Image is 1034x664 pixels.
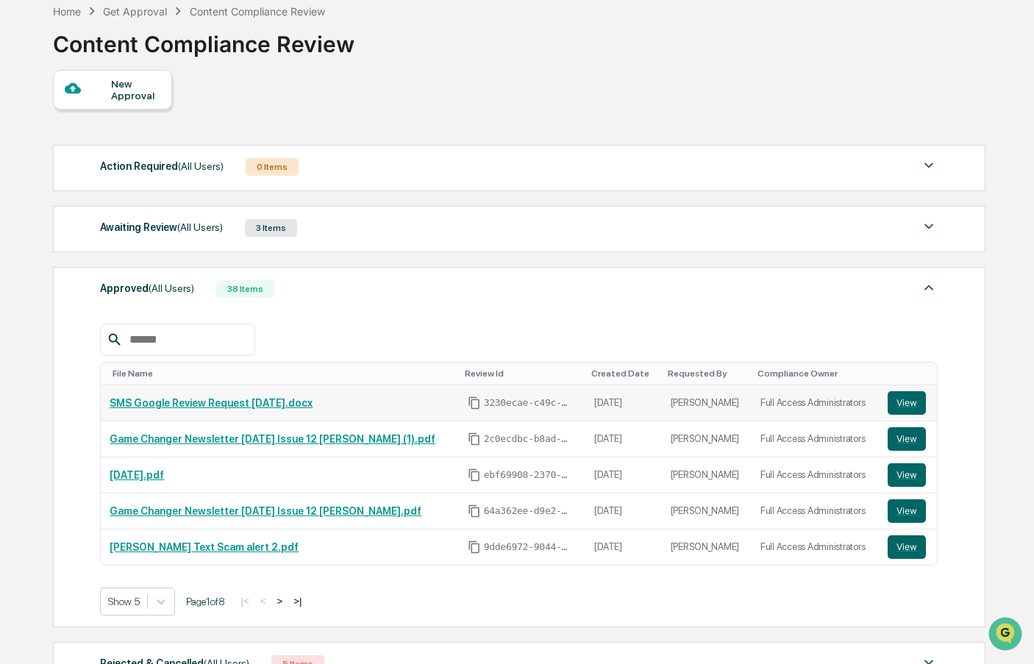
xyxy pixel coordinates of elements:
button: > [272,595,287,607]
div: Toggle SortBy [757,368,873,379]
div: Approved [100,279,194,298]
a: 🖐️Preclearance [9,179,101,206]
button: |< [236,595,253,607]
img: 1746055101610-c473b297-6a78-478c-a979-82029cc54cd1 [15,113,41,139]
td: [DATE] [585,529,661,565]
button: View [888,499,926,523]
a: View [888,499,928,523]
div: 🔎 [15,215,26,226]
div: Toggle SortBy [591,368,655,379]
span: (All Users) [178,160,224,172]
span: 9dde6972-9044-492d-97e1-084f54c9ddbd [484,541,572,553]
span: Data Lookup [29,213,93,228]
span: Preclearance [29,185,95,200]
td: [PERSON_NAME] [662,385,752,421]
button: >| [289,595,306,607]
td: [DATE] [585,457,661,493]
span: Attestations [121,185,182,200]
div: 0 Items [246,158,299,176]
td: [DATE] [585,385,661,421]
span: Pylon [146,249,178,260]
img: caret [920,279,938,296]
td: [DATE] [585,421,661,457]
div: New Approval [111,78,160,101]
a: Game Changer Newsletter [DATE] Issue 12 [PERSON_NAME] (1).pdf [110,433,435,445]
button: View [888,391,926,415]
span: Copy Id [468,432,481,446]
td: Full Access Administrators [752,457,879,493]
td: [PERSON_NAME] [662,529,752,565]
span: Page 1 of 8 [186,596,225,607]
a: Game Changer Newsletter [DATE] Issue 12 [PERSON_NAME].pdf [110,505,421,517]
div: Toggle SortBy [113,368,452,379]
img: caret [920,218,938,235]
div: Home [53,5,81,18]
td: [DATE] [585,493,661,529]
div: Get Approval [103,5,167,18]
a: View [888,463,928,487]
span: (All Users) [177,221,223,233]
button: View [888,535,926,559]
img: caret [920,157,938,174]
td: [PERSON_NAME] [662,493,752,529]
div: We're available if you need us! [50,127,186,139]
span: Copy Id [468,504,481,518]
input: Clear [38,67,243,82]
div: Toggle SortBy [891,368,931,379]
td: Full Access Administrators [752,421,879,457]
div: Action Required [100,157,224,176]
span: (All Users) [149,282,194,294]
a: SMS Google Review Request [DATE].docx [110,397,313,409]
div: 38 Items [216,280,274,298]
div: 🗄️ [107,187,118,199]
span: ebf69908-2370-43da-a9c6-d63ec262788b [484,469,572,481]
a: Powered byPylon [104,249,178,260]
div: Content Compliance Review [53,19,354,57]
span: Copy Id [468,396,481,410]
div: Toggle SortBy [465,368,580,379]
a: 🗄️Attestations [101,179,188,206]
td: Full Access Administrators [752,385,879,421]
p: How can we help? [15,31,268,54]
td: [PERSON_NAME] [662,421,752,457]
a: [DATE].pdf [110,469,164,481]
a: [PERSON_NAME] Text Scam alert 2.pdf [110,541,299,553]
span: 2c0ecdbc-b8ad-4e03-87bb-1151c9332c26 [484,433,572,445]
div: 3 Items [245,219,297,237]
iframe: Open customer support [987,615,1027,655]
span: 3230ecae-c49c-425c-be2a-1dd884611341 [484,397,572,409]
div: Start new chat [50,113,241,127]
a: View [888,535,928,559]
div: 🖐️ [15,187,26,199]
span: 64a362ee-d9e2-4a19-9c9b-e42fa7afdbbf [484,505,572,517]
div: Content Compliance Review [190,5,325,18]
span: Copy Id [468,468,481,482]
button: < [256,595,271,607]
div: Awaiting Review [100,218,223,237]
a: 🔎Data Lookup [9,207,99,234]
a: View [888,427,928,451]
button: Start new chat [250,117,268,135]
a: View [888,391,928,415]
td: Full Access Administrators [752,529,879,565]
span: Copy Id [468,540,481,554]
div: Toggle SortBy [668,368,746,379]
td: Full Access Administrators [752,493,879,529]
button: View [888,463,926,487]
button: View [888,427,926,451]
td: [PERSON_NAME] [662,457,752,493]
